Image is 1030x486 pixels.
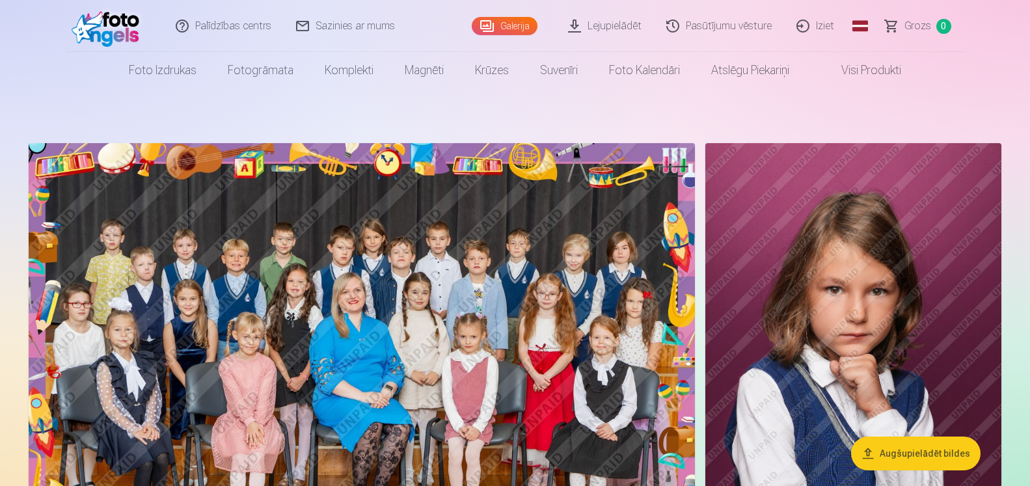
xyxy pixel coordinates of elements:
img: /fa1 [72,5,146,47]
a: Magnēti [389,52,459,88]
a: Foto kalendāri [593,52,696,88]
a: Komplekti [309,52,389,88]
a: Visi produkti [805,52,917,88]
span: Grozs [904,18,931,34]
span: 0 [936,19,951,34]
a: Krūzes [459,52,524,88]
a: Foto izdrukas [113,52,212,88]
a: Suvenīri [524,52,593,88]
button: Augšupielādēt bildes [851,437,981,470]
a: Fotogrāmata [212,52,309,88]
a: Atslēgu piekariņi [696,52,805,88]
a: Galerija [472,17,537,35]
